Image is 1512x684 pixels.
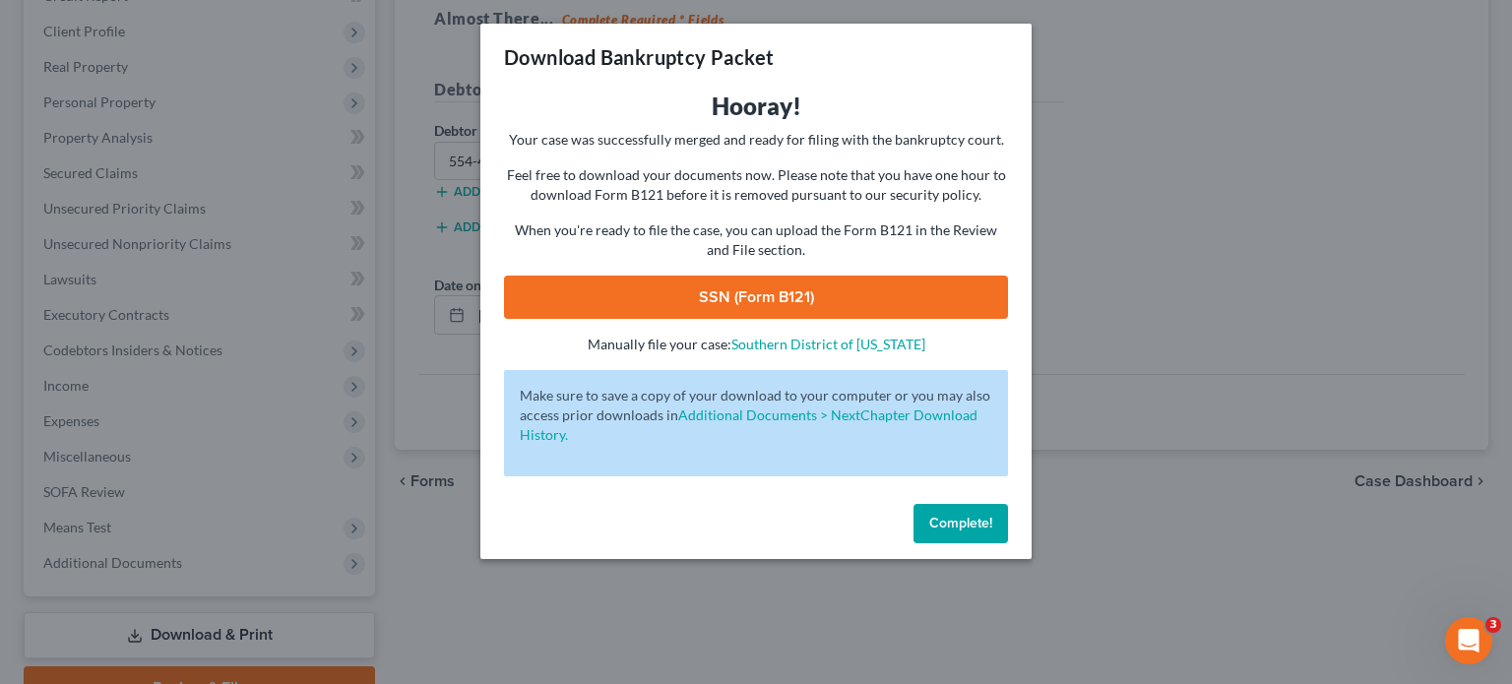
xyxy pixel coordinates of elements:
[504,91,1008,122] h3: Hooray!
[504,276,1008,319] a: SSN (Form B121)
[1485,617,1501,633] span: 3
[731,336,925,352] a: Southern District of [US_STATE]
[504,220,1008,260] p: When you're ready to file the case, you can upload the Form B121 in the Review and File section.
[504,130,1008,150] p: Your case was successfully merged and ready for filing with the bankruptcy court.
[520,386,992,445] p: Make sure to save a copy of your download to your computer or you may also access prior downloads in
[504,165,1008,205] p: Feel free to download your documents now. Please note that you have one hour to download Form B12...
[504,43,774,71] h3: Download Bankruptcy Packet
[504,335,1008,354] p: Manually file your case:
[520,406,977,443] a: Additional Documents > NextChapter Download History.
[913,504,1008,543] button: Complete!
[1445,617,1492,664] iframe: Intercom live chat
[929,515,992,531] span: Complete!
